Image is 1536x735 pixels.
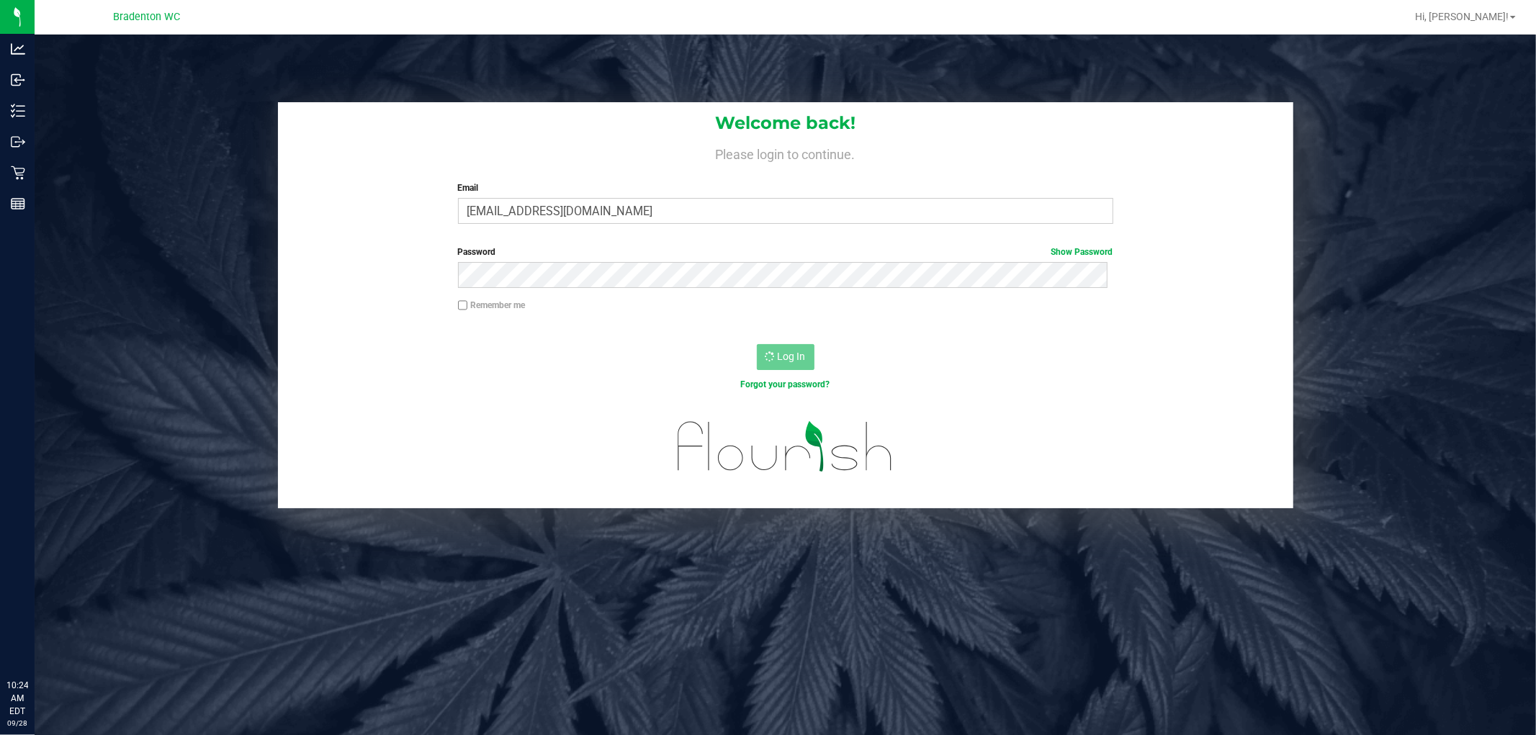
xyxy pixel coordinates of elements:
h1: Welcome back! [278,114,1293,132]
p: 09/28 [6,718,28,729]
span: Hi, [PERSON_NAME]! [1415,11,1509,22]
label: Email [458,181,1113,194]
p: 10:24 AM EDT [6,679,28,718]
input: Remember me [458,300,468,310]
inline-svg: Reports [11,197,25,211]
button: Log In [757,344,814,370]
a: Show Password [1051,247,1113,257]
label: Remember me [458,299,526,312]
span: Log In [778,351,806,362]
inline-svg: Inventory [11,104,25,118]
span: Bradenton WC [114,11,181,23]
inline-svg: Analytics [11,42,25,56]
inline-svg: Inbound [11,73,25,87]
span: Password [458,247,496,257]
inline-svg: Outbound [11,135,25,149]
a: Forgot your password? [741,379,830,389]
inline-svg: Retail [11,166,25,180]
h4: Please login to continue. [278,144,1293,161]
img: flourish_logo.svg [658,406,912,487]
